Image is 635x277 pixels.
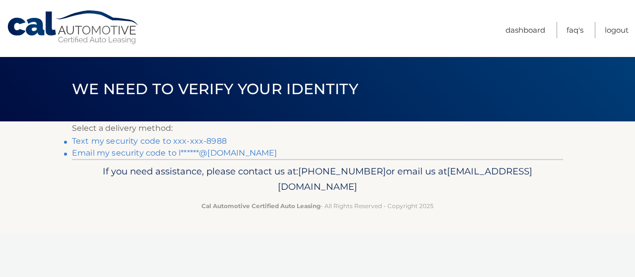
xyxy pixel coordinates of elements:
[567,22,583,38] a: FAQ's
[201,202,320,210] strong: Cal Automotive Certified Auto Leasing
[72,121,563,135] p: Select a delivery method:
[72,136,227,146] a: Text my security code to xxx-xxx-8988
[78,201,557,211] p: - All Rights Reserved - Copyright 2025
[6,10,140,45] a: Cal Automotive
[298,166,386,177] span: [PHONE_NUMBER]
[506,22,545,38] a: Dashboard
[72,80,358,98] span: We need to verify your identity
[605,22,629,38] a: Logout
[72,148,277,158] a: Email my security code to l******@[DOMAIN_NAME]
[78,164,557,195] p: If you need assistance, please contact us at: or email us at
